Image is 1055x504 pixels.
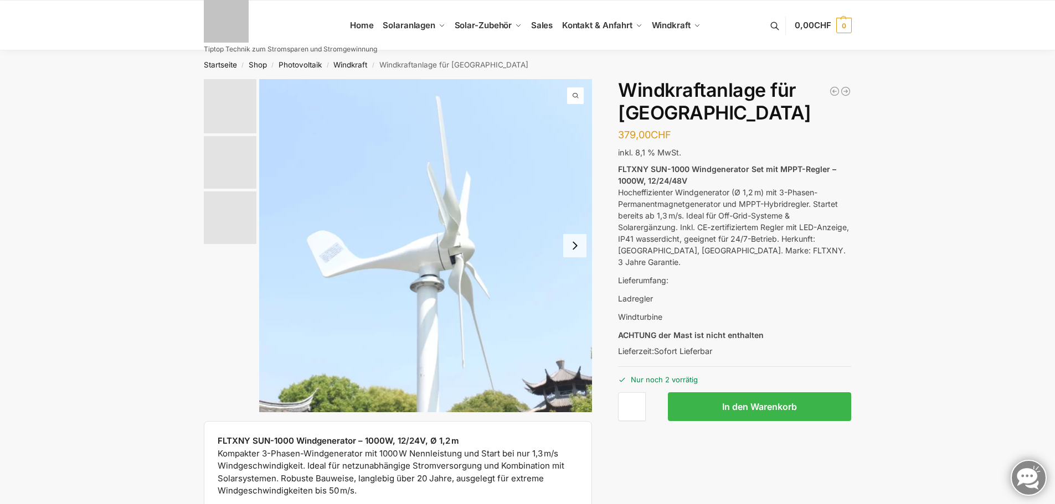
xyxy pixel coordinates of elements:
span: / [237,61,249,70]
img: Windrad für Balkon und Terrasse [204,79,256,133]
a: Windkraft [333,60,367,69]
span: inkl. 8,1 % MwSt. [618,148,681,157]
span: / [322,61,333,70]
p: Tiptop Technik zum Stromsparen und Stromgewinnung [204,46,377,53]
strong: ACHTUNG der Mast ist nicht enthalten [618,330,764,340]
a: Windrad für Balkon und TerrasseH25d70edd566e438facad4884e2e6271dF [259,79,593,412]
span: 0,00 [795,20,831,30]
a: Vertikal Windkraftwerk 2000 Watt [840,86,851,97]
a: Kontakt & Anfahrt [557,1,647,50]
a: Shop [249,60,267,69]
span: / [367,61,379,70]
a: Windkraft [647,1,705,50]
span: Solar-Zubehör [455,20,512,30]
strong: FLTXNY SUN-1000 Windgenerator – 1000W, 12/24V, Ø 1,2 m [218,435,459,446]
span: Windkraft [652,20,691,30]
img: Windrad für Balkon und Terrasse [259,79,593,412]
nav: Breadcrumb [184,50,871,79]
bdi: 379,00 [618,129,671,141]
span: CHF [814,20,831,30]
button: Next slide [563,234,586,257]
strong: FLTXNY SUN-1000 Windgenerator Set mit MPPT-Regler – 1000W, 12/24/48V [618,164,836,185]
p: Ladregler [618,293,851,304]
a: Photovoltaik [279,60,322,69]
p: Kompakter 3-Phasen-Windgenerator mit 1000 W Nennleistung und Start bei nur 1,3 m/s Windgeschwindi... [218,435,579,497]
img: Beispiel Anschlussmöglickeit [204,191,256,244]
a: Flexible Solarpanels (2×120 W) & SolarLaderegler [829,86,840,97]
span: / [267,61,279,70]
span: CHF [651,129,671,141]
a: Solaranlagen [378,1,450,50]
span: Lieferzeit: [618,346,712,356]
a: Startseite [204,60,237,69]
a: Solar-Zubehör [450,1,526,50]
p: Nur noch 2 vorrätig [618,366,851,386]
p: Lieferumfang: [618,274,851,286]
input: Produktmenge [618,392,646,421]
span: Sofort Lieferbar [654,346,712,356]
span: Sales [531,20,553,30]
img: Mini Wind Turbine [204,136,256,189]
a: Sales [526,1,557,50]
p: Windturbine [618,311,851,323]
p: Hocheffizienter Windgenerator (Ø 1,2 m) mit 3-Phasen-Permanentmagnetgenerator und MPPT-Hybridregl... [618,163,851,268]
button: In den Warenkorb [668,392,851,421]
a: 0,00CHF 0 [795,9,851,42]
span: Solaranlagen [383,20,435,30]
h1: Windkraftanlage für [GEOGRAPHIC_DATA] [618,79,851,124]
span: Kontakt & Anfahrt [562,20,632,30]
span: 0 [836,18,852,33]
